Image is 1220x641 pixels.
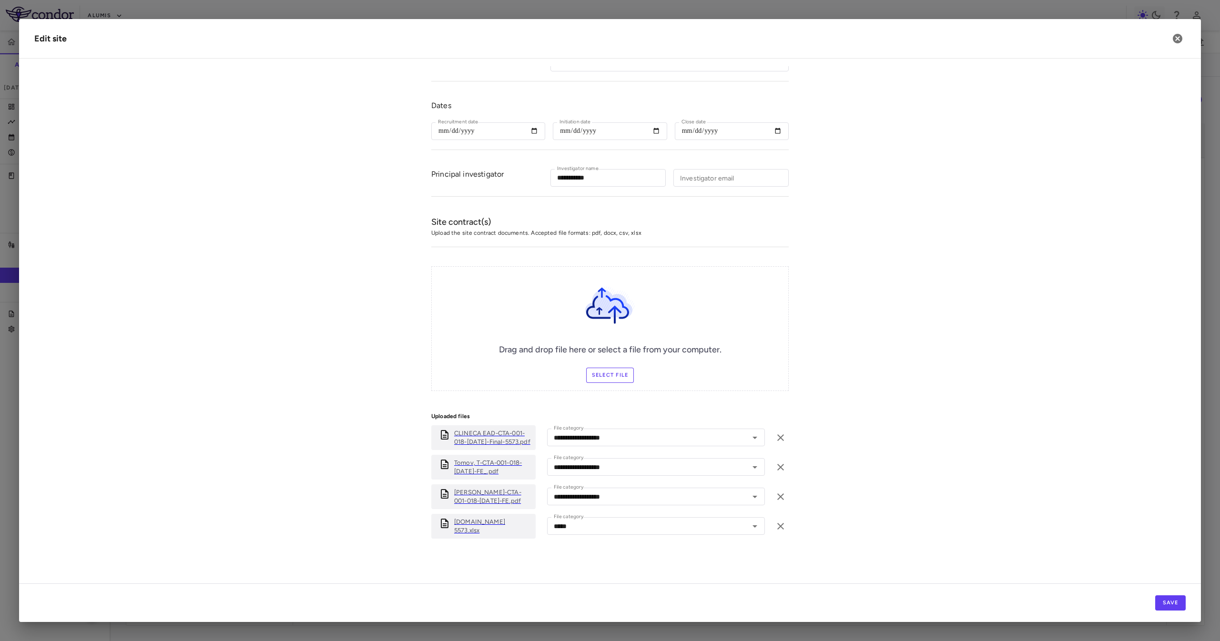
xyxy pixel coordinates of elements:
button: Remove [773,489,789,505]
button: Open [748,520,762,533]
label: File category [554,483,583,491]
label: Select file [586,368,634,383]
a: CLINECA EAD-CTA-001-018-[DATE]-Final-5573.pdf [454,429,532,446]
p: UMHAT Alexandrovska-CTA-001-018-25Aug2025-FE.pdf [454,488,532,505]
button: Open [748,431,762,444]
p: Uploaded files [431,412,789,421]
label: File category [554,454,583,462]
button: Remove [773,459,789,475]
p: CLINECA EAD-CTA-001-018-07Aug2025-Final-5573.pdf [454,429,532,446]
a: [DOMAIN_NAME] 5573.xlsx [454,518,532,535]
label: Initiation date [559,118,590,126]
label: File category [554,513,583,521]
label: Investigator name [557,165,599,173]
p: Tomov, T-CTA-001-018-11Aug2025-FE_.pdf [454,459,532,476]
div: Edit site [34,32,67,45]
h6: Drag and drop file here or select a file from your computer. [499,343,722,356]
a: [PERSON_NAME]-CTA-001-018-[DATE]-FE.pdf [454,488,532,505]
h6: Site contract(s) [431,216,789,229]
button: Open [748,490,762,503]
button: Open [748,461,762,474]
button: Save [1155,595,1186,611]
label: Close date [681,118,706,126]
button: Remove [773,518,789,534]
span: Upload the site contract documents. Accepted file formats: pdf, docx, csv, xlsx [431,229,789,237]
p: ESK-001-018.Site 5573.xlsx [454,518,532,535]
button: Remove [773,430,789,446]
div: Principal investigator [431,169,550,187]
a: Tomov, T-CTA-001-018-[DATE]-FE_.pdf [454,459,532,476]
label: File category [554,424,583,432]
div: Dates [431,100,789,110]
label: Recruitment date [438,118,478,126]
